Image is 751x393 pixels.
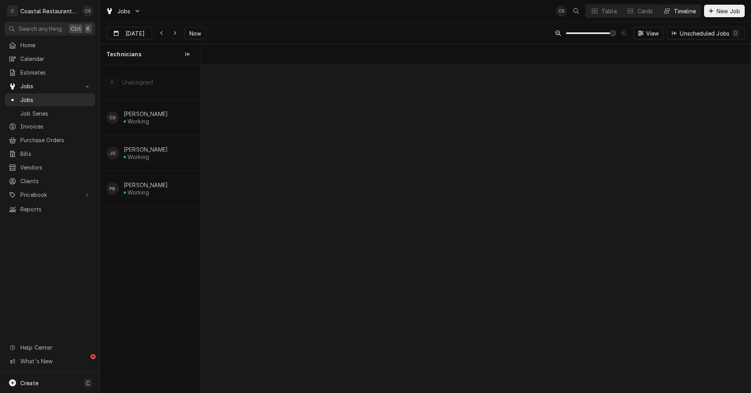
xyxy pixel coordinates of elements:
[570,5,582,17] button: Open search
[20,96,91,104] span: Jobs
[556,5,567,16] div: CS
[645,29,661,38] span: View
[188,29,203,38] span: Now
[20,177,91,185] span: Clients
[5,52,95,65] a: Calendar
[20,380,38,386] span: Create
[20,41,91,49] span: Home
[5,134,95,146] a: Purchase Orders
[7,5,18,16] div: Coastal Restaurant Repair's Avatar
[20,7,78,15] div: Coastal Restaurant Repair
[117,7,131,15] span: Jobs
[106,147,119,159] div: James Gatton's Avatar
[556,5,567,16] div: Chris Sockriter's Avatar
[106,147,119,159] div: JG
[5,175,95,188] a: Clients
[106,111,119,124] div: CS
[100,64,200,393] div: left
[5,147,95,160] a: Bills
[638,7,653,15] div: Cards
[5,107,95,120] a: Job Series
[5,93,95,106] a: Jobs
[100,44,200,64] div: Technicians column. SPACE for context menu
[20,205,91,213] span: Reports
[667,27,745,39] button: Unscheduled Jobs0
[20,122,91,130] span: Invoices
[124,111,168,117] div: [PERSON_NAME]
[20,55,91,63] span: Calendar
[184,27,206,39] button: Now
[733,29,738,37] div: 0
[5,22,95,36] button: Search anythingCtrlK
[5,80,95,93] a: Go to Jobs
[106,182,119,195] div: Phill Blush's Avatar
[128,189,149,196] div: Working
[128,154,149,160] div: Working
[5,203,95,216] a: Reports
[106,27,152,39] button: [DATE]
[674,7,696,15] div: Timeline
[20,343,90,352] span: Help Center
[5,341,95,354] a: Go to Help Center
[680,29,740,38] div: Unscheduled Jobs
[602,7,617,15] div: Table
[106,111,119,124] div: Chris Sockriter's Avatar
[106,182,119,195] div: PB
[124,146,168,153] div: [PERSON_NAME]
[124,182,168,188] div: [PERSON_NAME]
[715,7,742,15] span: New Job
[7,5,18,16] div: C
[82,5,93,16] div: Chris Sockriter's Avatar
[20,136,91,144] span: Purchase Orders
[20,191,79,199] span: Pricebook
[122,79,153,86] div: Unassigned
[128,118,149,125] div: Working
[20,150,91,158] span: Bills
[5,120,95,133] a: Invoices
[86,25,90,33] span: K
[106,50,142,58] span: Technicians
[71,25,81,33] span: Ctrl
[20,163,91,171] span: Vendors
[102,5,144,18] a: Go to Jobs
[20,357,90,365] span: What's New
[5,355,95,368] a: Go to What's New
[19,25,62,33] span: Search anything
[5,39,95,52] a: Home
[82,5,93,16] div: CS
[86,379,90,387] span: C
[20,82,79,90] span: Jobs
[20,109,91,118] span: Job Series
[5,161,95,174] a: Vendors
[20,68,91,77] span: Estimates
[704,5,745,17] button: New Job
[633,27,664,39] button: View
[5,66,95,79] a: Estimates
[5,188,95,201] a: Go to Pricebook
